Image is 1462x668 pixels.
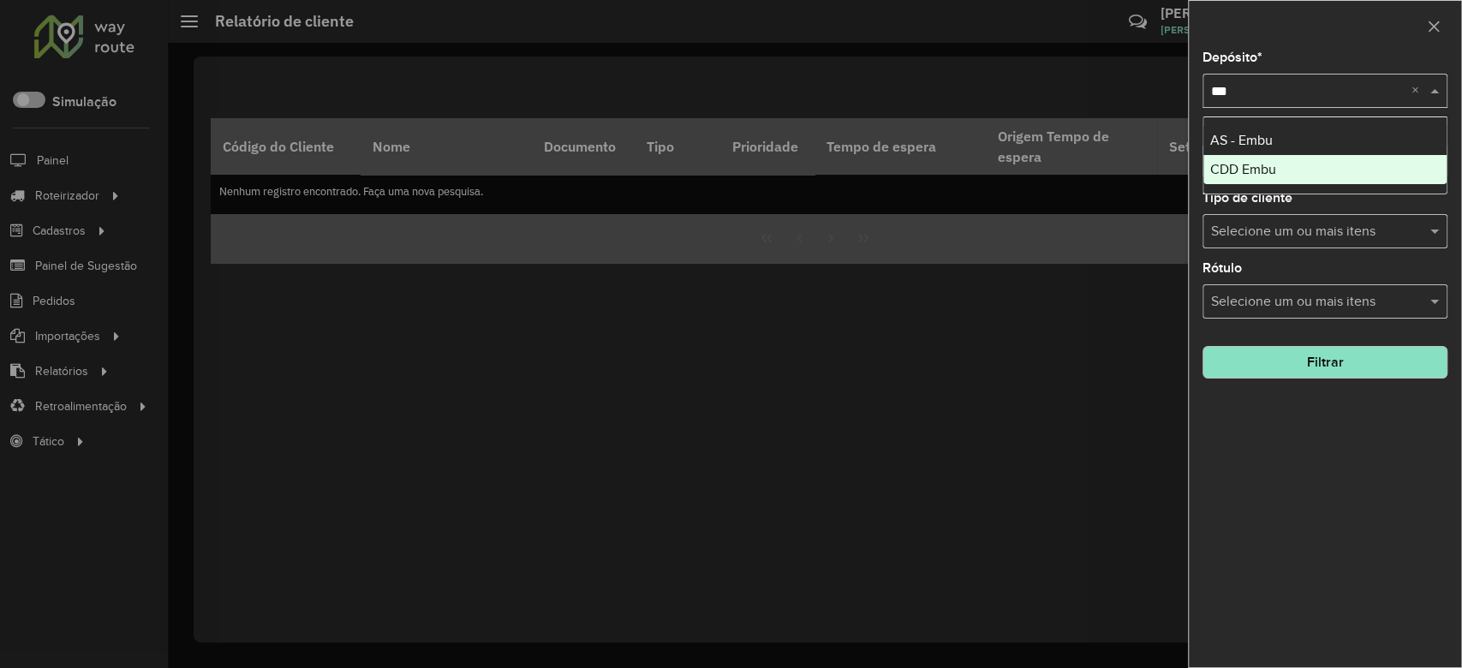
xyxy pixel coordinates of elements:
[1202,258,1242,278] label: Rótulo
[1202,47,1262,68] label: Depósito
[1202,346,1447,379] button: Filtrar
[1202,116,1447,194] ng-dropdown-panel: Options list
[1202,188,1292,208] label: Tipo de cliente
[1210,133,1273,147] span: AS - Embu
[1411,81,1426,101] span: Clear all
[1210,162,1276,176] span: CDD Embu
